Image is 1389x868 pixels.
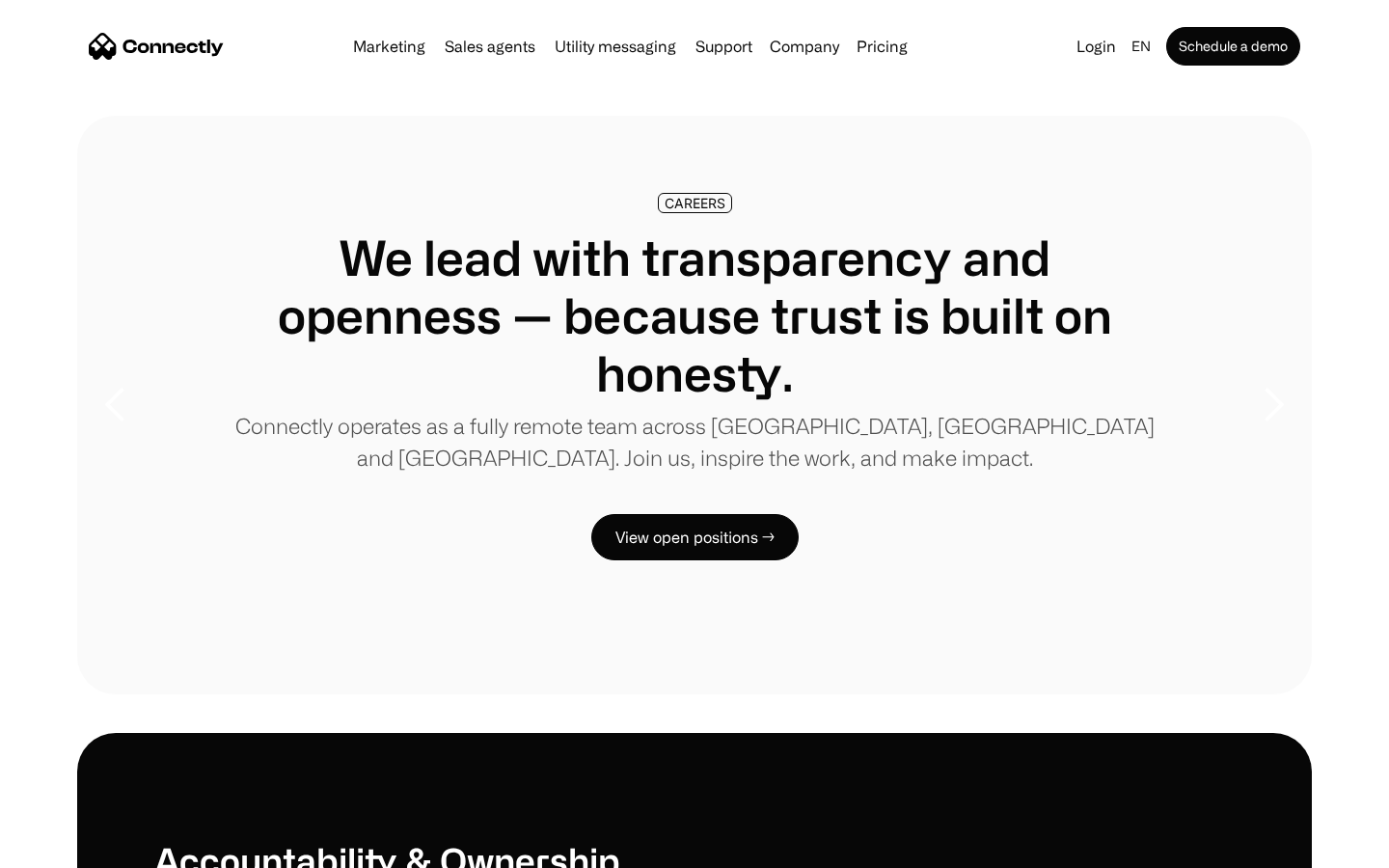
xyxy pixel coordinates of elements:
h1: We lead with transparency and openness — because trust is built on honesty. [231,229,1157,402]
a: Pricing [849,39,915,54]
div: en [1131,33,1151,60]
a: Utility messaging [547,39,684,54]
div: CAREERS [665,196,725,210]
p: Connectly operates as a fully remote team across [GEOGRAPHIC_DATA], [GEOGRAPHIC_DATA] and [GEOGRA... [231,410,1157,474]
div: Company [770,33,839,60]
aside: Language selected: English [19,832,116,861]
a: View open positions → [591,514,799,560]
ul: Language list [39,834,116,861]
a: Marketing [345,39,433,54]
a: Support [688,39,760,54]
a: Login [1069,33,1124,60]
a: Schedule a demo [1166,27,1300,66]
a: Sales agents [437,39,543,54]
